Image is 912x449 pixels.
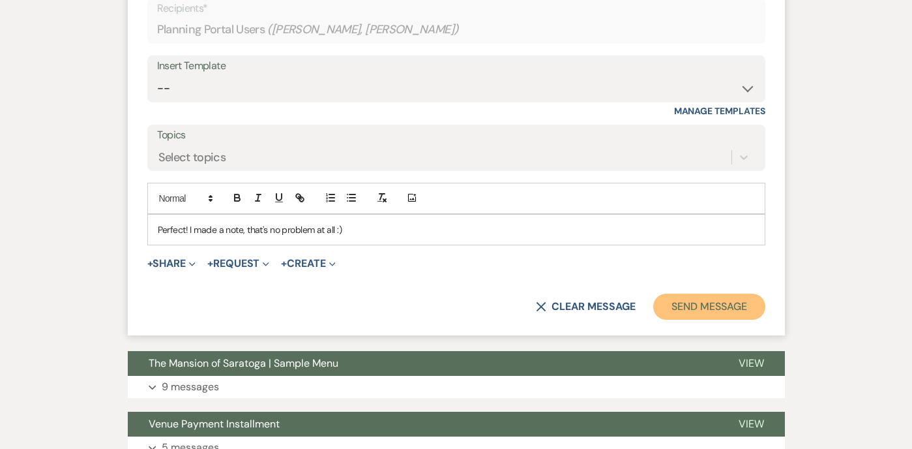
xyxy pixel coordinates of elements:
button: Send Message [653,294,765,320]
span: + [207,258,213,269]
span: View [739,417,764,431]
button: Request [207,258,269,269]
button: Clear message [536,302,635,312]
div: Insert Template [157,57,756,76]
label: Topics [157,126,756,145]
span: Venue Payment Installment [149,417,280,431]
button: Create [281,258,335,269]
span: ( [PERSON_NAME], [PERSON_NAME] ) [267,21,459,39]
div: Planning Portal Users [157,17,756,42]
span: + [281,258,287,269]
button: The Mansion of Saratoga | Sample Menu [128,351,718,376]
button: View [718,412,785,437]
span: The Mansion of Saratoga | Sample Menu [149,356,338,370]
button: 9 messages [128,376,785,398]
p: 9 messages [162,379,219,395]
button: View [718,351,785,376]
p: Perfect! I made a note, that's no problem at all :) [158,223,755,237]
a: Manage Templates [674,105,765,117]
div: Select topics [158,148,226,166]
span: + [147,258,153,269]
button: Share [147,258,196,269]
button: Venue Payment Installment [128,412,718,437]
span: View [739,356,764,370]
